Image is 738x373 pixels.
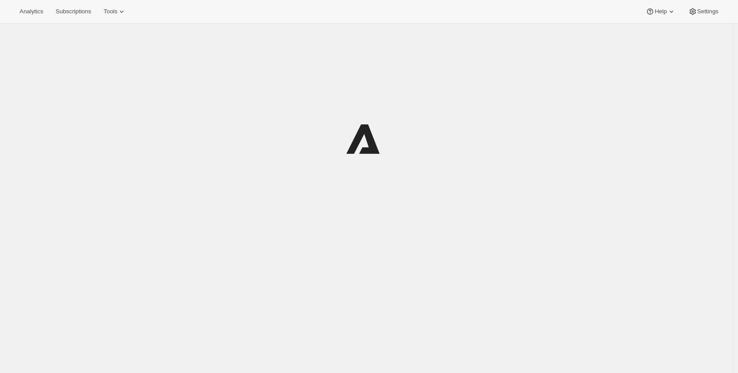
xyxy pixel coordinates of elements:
button: Analytics [14,5,48,18]
span: Analytics [20,8,43,15]
button: Settings [683,5,724,18]
span: Help [655,8,667,15]
span: Subscriptions [56,8,91,15]
button: Tools [98,5,131,18]
span: Tools [103,8,117,15]
button: Help [640,5,681,18]
button: Subscriptions [50,5,96,18]
span: Settings [697,8,718,15]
